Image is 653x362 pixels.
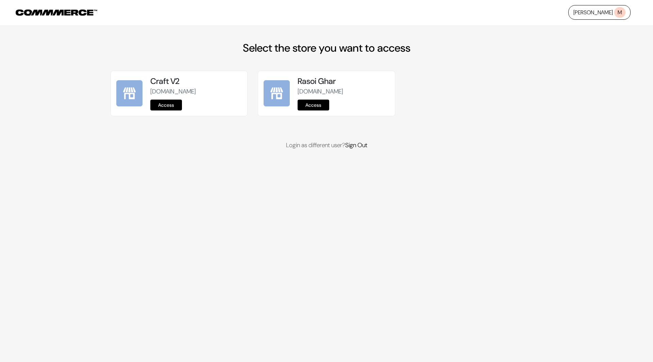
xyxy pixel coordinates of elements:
[111,141,542,150] p: Login as different user?
[614,7,625,18] span: M
[298,76,389,86] h5: Rasoi Ghar
[111,41,542,54] h2: Select the store you want to access
[16,10,97,16] img: COMMMERCE
[150,87,242,96] p: [DOMAIN_NAME]
[150,100,182,110] a: Access
[264,80,290,106] img: Rasoi Ghar
[568,5,631,20] a: [PERSON_NAME]M
[298,87,389,96] p: [DOMAIN_NAME]
[150,76,242,86] h5: Craft V2
[298,100,329,110] a: Access
[116,80,143,106] img: Craft V2
[345,141,367,149] a: Sign Out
